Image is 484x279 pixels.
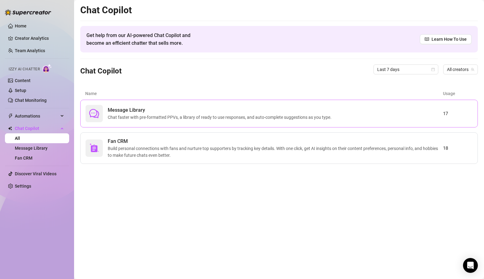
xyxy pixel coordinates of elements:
[15,123,59,133] span: Chat Copilot
[15,48,45,53] a: Team Analytics
[15,88,26,93] a: Setup
[471,68,474,71] span: team
[108,106,334,114] span: Message Library
[15,136,20,141] a: All
[108,145,443,159] span: Build personal connections with fans and nurture top supporters by tracking key details. With one...
[15,171,56,176] a: Discover Viral Videos
[463,258,478,273] div: Open Intercom Messenger
[15,156,32,160] a: Fan CRM
[86,31,205,47] span: Get help from our AI-powered Chat Copilot and become an efficient chatter that sells more.
[15,33,64,43] a: Creator Analytics
[425,37,429,41] span: read
[420,34,472,44] a: Learn How To Use
[8,114,13,119] span: thunderbolt
[377,65,435,74] span: Last 7 days
[80,66,122,76] h3: Chat Copilot
[9,66,40,72] span: Izzy AI Chatter
[15,78,31,83] a: Content
[443,144,473,152] article: 18
[85,90,443,97] article: Name
[89,143,99,153] img: svg%3e
[5,9,51,15] img: logo-BBDzfeDw.svg
[80,4,478,16] h2: Chat Copilot
[443,90,473,97] article: Usage
[108,114,334,121] span: Chat faster with pre-formatted PPVs, a library of ready to use responses, and auto-complete sugge...
[15,146,48,151] a: Message Library
[108,138,443,145] span: Fan CRM
[431,68,435,71] span: calendar
[15,23,27,28] a: Home
[447,65,474,74] span: All creators
[89,109,99,119] span: comment
[443,110,473,117] article: 17
[15,184,31,189] a: Settings
[42,64,52,73] img: AI Chatter
[8,126,12,131] img: Chat Copilot
[15,98,47,103] a: Chat Monitoring
[432,36,467,43] span: Learn How To Use
[15,111,59,121] span: Automations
